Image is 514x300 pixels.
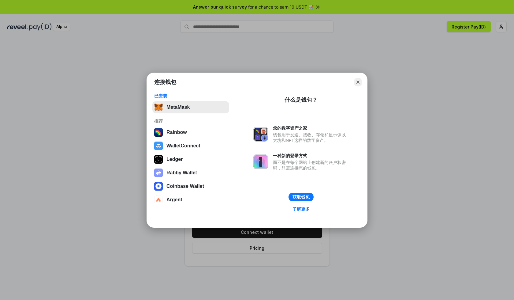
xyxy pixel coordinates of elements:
[273,160,349,171] div: 而不是在每个网站上创建新的账户和密码，只需连接您的钱包。
[154,169,163,177] img: svg+xml,%3Csvg%20xmlns%3D%22http%3A%2F%2Fwww.w3.org%2F2000%2Fsvg%22%20fill%3D%22none%22%20viewBox...
[253,154,268,169] img: svg+xml,%3Csvg%20xmlns%3D%22http%3A%2F%2Fwww.w3.org%2F2000%2Fsvg%22%20fill%3D%22none%22%20viewBox...
[154,155,163,164] img: svg+xml,%3Csvg%20xmlns%3D%22http%3A%2F%2Fwww.w3.org%2F2000%2Fsvg%22%20width%3D%2228%22%20height%3...
[154,93,227,99] div: 已安装
[253,127,268,142] img: svg+xml,%3Csvg%20xmlns%3D%22http%3A%2F%2Fwww.w3.org%2F2000%2Fsvg%22%20fill%3D%22none%22%20viewBox...
[273,125,349,131] div: 您的数字资产之家
[273,132,349,143] div: 钱包用于发送、接收、存储和显示像以太坊和NFT这样的数字资产。
[152,126,229,139] button: Rainbow
[154,182,163,191] img: svg+xml,%3Csvg%20width%3D%2228%22%20height%3D%2228%22%20viewBox%3D%220%200%2028%2028%22%20fill%3D...
[292,206,310,212] div: 了解更多
[289,205,313,213] a: 了解更多
[152,153,229,165] button: Ledger
[166,184,204,189] div: Coinbase Wallet
[152,194,229,206] button: Argent
[152,140,229,152] button: WalletConnect
[152,180,229,192] button: Coinbase Wallet
[354,78,362,86] button: Close
[152,167,229,179] button: Rabby Wallet
[166,104,190,110] div: MetaMask
[166,130,187,135] div: Rainbow
[152,101,229,113] button: MetaMask
[166,157,183,162] div: Ledger
[154,128,163,137] img: svg+xml,%3Csvg%20width%3D%22120%22%20height%3D%22120%22%20viewBox%3D%220%200%20120%20120%22%20fil...
[273,153,349,158] div: 一种新的登录方式
[154,78,176,86] h1: 连接钱包
[166,170,197,176] div: Rabby Wallet
[166,143,200,149] div: WalletConnect
[285,96,318,104] div: 什么是钱包？
[154,103,163,112] img: svg+xml,%3Csvg%20fill%3D%22none%22%20height%3D%2233%22%20viewBox%3D%220%200%2035%2033%22%20width%...
[166,197,182,203] div: Argent
[154,196,163,204] img: svg+xml,%3Csvg%20width%3D%2228%22%20height%3D%2228%22%20viewBox%3D%220%200%2028%2028%22%20fill%3D...
[154,142,163,150] img: svg+xml,%3Csvg%20width%3D%2228%22%20height%3D%2228%22%20viewBox%3D%220%200%2028%2028%22%20fill%3D...
[289,193,314,201] button: 获取钱包
[292,194,310,200] div: 获取钱包
[154,118,227,124] div: 推荐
